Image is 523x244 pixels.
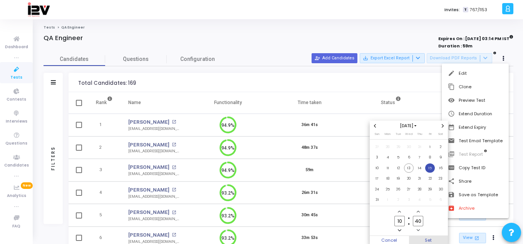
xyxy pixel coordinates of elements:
[404,185,414,194] span: 27
[436,185,446,194] span: 30
[405,132,412,136] span: Wed
[436,174,446,183] span: 23
[394,185,403,194] span: 26
[425,141,436,152] td: August 1, 2025
[394,153,403,162] span: 5
[396,132,401,136] span: Tue
[404,131,414,139] th: Wednesday
[372,131,382,139] th: Sunday
[414,195,425,205] td: September 4, 2025
[385,132,391,136] span: Mon
[404,152,414,163] td: August 6, 2025
[435,173,446,184] td: August 23, 2025
[372,195,382,205] span: 31
[382,163,393,173] td: August 11, 2025
[382,195,393,205] td: September 1, 2025
[435,141,446,152] td: August 2, 2025
[393,173,404,184] td: August 19, 2025
[393,131,404,139] th: Tuesday
[425,163,436,173] td: August 15, 2025
[372,142,382,152] span: 27
[404,163,414,173] td: August 13, 2025
[414,173,425,184] td: August 21, 2025
[425,153,435,162] span: 8
[415,163,424,173] span: 14
[415,209,421,215] button: Add a minute
[404,142,414,152] span: 30
[382,173,393,184] td: August 18, 2025
[372,163,382,173] span: 10
[372,153,382,162] span: 3
[435,184,446,195] td: August 30, 2025
[372,173,382,184] td: August 17, 2025
[372,152,382,163] td: August 3, 2025
[372,185,382,194] span: 24
[396,209,403,215] button: Add a hour
[435,195,446,205] td: September 6, 2025
[404,141,414,152] td: July 30, 2025
[414,152,425,163] td: August 7, 2025
[372,163,382,173] td: August 10, 2025
[436,163,446,173] span: 16
[425,174,435,183] span: 22
[435,152,446,163] td: August 9, 2025
[436,195,446,205] span: 6
[372,123,378,129] button: Previous month
[393,152,404,163] td: August 5, 2025
[415,185,424,194] span: 28
[404,174,414,183] span: 20
[394,163,403,173] span: 12
[425,173,436,184] td: August 22, 2025
[394,142,403,152] span: 29
[404,163,414,173] span: 13
[382,131,393,139] th: Monday
[383,195,392,205] span: 1
[394,174,403,183] span: 19
[372,141,382,152] td: July 27, 2025
[415,195,424,205] span: 4
[425,163,435,173] span: 15
[383,142,392,152] span: 28
[415,153,424,162] span: 7
[394,195,403,205] span: 2
[425,195,435,205] span: 5
[382,152,393,163] td: August 4, 2025
[393,163,404,173] td: August 12, 2025
[383,153,392,162] span: 4
[429,132,431,136] span: Fri
[414,163,425,173] td: August 14, 2025
[425,131,436,139] th: Friday
[415,227,421,234] button: Minus a minute
[372,195,382,205] td: August 31, 2025
[393,184,404,195] td: August 26, 2025
[396,227,403,234] button: Minus a hour
[414,131,425,139] th: Thursday
[404,184,414,195] td: August 27, 2025
[439,123,446,129] button: Next month
[417,132,422,136] span: Thu
[436,142,446,152] span: 2
[414,184,425,195] td: August 28, 2025
[436,153,446,162] span: 9
[383,174,392,183] span: 18
[383,185,392,194] span: 25
[382,141,393,152] td: July 28, 2025
[435,163,446,173] td: August 16, 2025
[404,195,414,205] span: 3
[382,184,393,195] td: August 25, 2025
[415,174,424,183] span: 21
[404,195,414,205] td: September 3, 2025
[435,131,446,139] th: Saturday
[383,163,392,173] span: 11
[425,152,436,163] td: August 8, 2025
[397,123,420,129] button: Choose month and year
[438,132,443,136] span: Sat
[404,153,414,162] span: 6
[393,141,404,152] td: July 29, 2025
[393,195,404,205] td: September 2, 2025
[372,174,382,183] span: 17
[414,141,425,152] td: July 31, 2025
[425,184,436,195] td: August 29, 2025
[404,173,414,184] td: August 20, 2025
[425,195,436,205] td: September 5, 2025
